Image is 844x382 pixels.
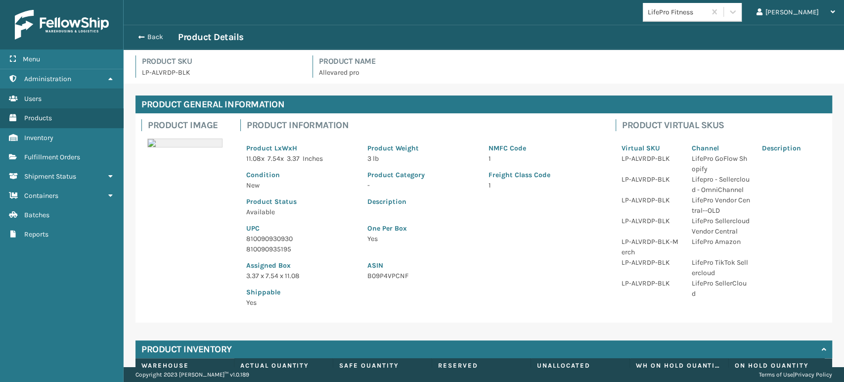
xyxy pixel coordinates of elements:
[622,216,680,226] p: LP-ALVRDP-BLK
[692,153,750,174] p: LifePro GoFlow Shopify
[622,119,826,131] h4: Product Virtual SKUs
[489,153,598,164] p: 1
[692,143,750,153] p: Channel
[133,33,178,42] button: Back
[367,170,477,180] p: Product Category
[142,55,301,67] h4: Product SKU
[367,223,598,234] p: One Per Box
[24,114,52,122] span: Products
[246,170,355,180] p: Condition
[367,234,598,244] p: Yes
[24,134,53,142] span: Inventory
[622,257,680,268] p: LP-ALVRDP-BLK
[148,119,228,131] h4: Product Image
[246,234,355,244] p: 810090930930
[246,207,355,217] p: Available
[622,195,680,205] p: LP-ALVRDP-BLK
[246,260,355,271] p: Assigned Box
[795,371,832,378] a: Privacy Policy
[141,343,232,355] h4: Product Inventory
[15,10,109,40] img: logo
[759,367,832,382] div: |
[246,297,355,308] p: Yes
[142,67,301,78] p: LP-ALVRDP-BLK
[692,216,750,237] p: LifePro Sellercloud Vendor Central
[246,287,355,297] p: Shippable
[622,278,680,288] p: LP-ALVRDP-BLK
[692,174,750,195] p: Lifepro - Sellercloud - OmniChannel
[489,170,598,180] p: Freight Class Code
[246,223,355,234] p: UPC
[636,361,722,370] label: WH On hold quantity
[141,361,228,370] label: Warehouse
[246,196,355,207] p: Product Status
[692,195,750,216] p: LifePro Vendor Central--OLD
[240,361,327,370] label: Actual Quantity
[367,196,598,207] p: Description
[367,143,477,153] p: Product Weight
[762,143,820,153] p: Description
[537,361,623,370] label: Unallocated
[24,153,80,161] span: Fulfillment Orders
[319,67,832,78] p: Allevared pro
[135,367,249,382] p: Copyright 2023 [PERSON_NAME]™ v 1.0.189
[622,237,680,257] p: LP-ALVRDP-BLK-Merch
[24,75,71,83] span: Administration
[24,211,49,219] span: Batches
[759,371,793,378] a: Terms of Use
[303,154,323,163] span: Inches
[489,180,598,191] p: 1
[24,230,48,239] span: Reports
[287,154,300,163] span: 3.37
[367,271,598,281] p: B09P4VPCNF
[135,95,832,113] h4: Product General Information
[147,139,222,147] img: 51104088640_40f294f443_o-scaled-700x700.jpg
[24,95,42,103] span: Users
[692,257,750,278] p: LifePro TikTok Sellercloud
[319,55,832,67] h4: Product Name
[267,154,284,163] span: 7.54 x
[246,271,355,281] p: 3.37 x 7.54 x 11.08
[622,143,680,153] p: Virtual SKU
[367,154,379,163] span: 3 lb
[339,361,426,370] label: Safe Quantity
[246,143,355,153] p: Product LxWxH
[622,153,680,164] p: LP-ALVRDP-BLK
[247,119,604,131] h4: Product Information
[648,7,707,17] div: LifePro Fitness
[246,154,265,163] span: 11.08 x
[367,260,598,271] p: ASIN
[692,237,750,247] p: LifePro Amazon
[438,361,525,370] label: Reserved
[246,180,355,191] p: New
[367,180,477,191] p: -
[24,191,58,200] span: Containers
[246,244,355,254] p: 810090935195
[489,143,598,153] p: NMFC Code
[692,278,750,299] p: LifePro SellerCloud
[23,55,40,63] span: Menu
[178,31,244,43] h3: Product Details
[622,174,680,185] p: LP-ALVRDP-BLK
[735,361,821,370] label: On Hold Quantity
[24,172,76,181] span: Shipment Status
